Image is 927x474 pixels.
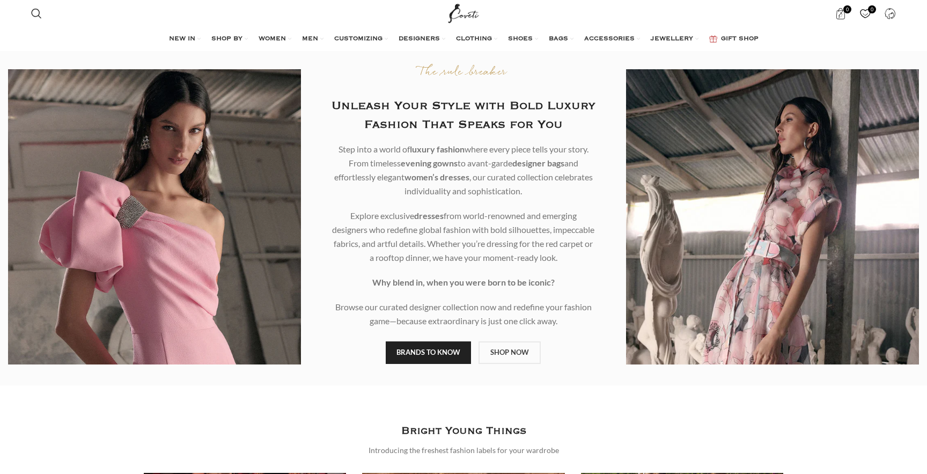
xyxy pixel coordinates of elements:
[549,28,573,50] a: BAGS
[479,341,541,364] a: SHOP NOW
[372,277,555,287] strong: Why blend in, when you were born to be iconic?
[508,28,538,50] a: SHOES
[456,28,497,50] a: CLOTHING
[401,423,526,440] h3: Bright Young Things
[651,28,698,50] a: JEWELLERY
[332,300,594,328] p: Browse our curated designer collection now and redefine your fashion game—because extraordinary i...
[508,35,533,43] span: SHOES
[317,65,610,81] p: The rule breaker
[709,28,759,50] a: GIFT SHOP
[169,28,201,50] a: NEW IN
[456,35,492,43] span: CLOTHING
[549,35,568,43] span: BAGS
[651,35,693,43] span: JEWELLERY
[855,3,877,24] div: My Wishlist
[169,35,195,43] span: NEW IN
[211,35,242,43] span: SHOP BY
[721,35,759,43] span: GIFT SHOP
[414,210,444,221] b: dresses
[399,28,445,50] a: DESIGNERS
[26,3,47,24] a: Search
[332,142,594,198] p: Step into a world of where every piece tells your story. From timeless to avant-garde and effortl...
[512,158,564,168] b: designer bags
[334,35,382,43] span: CUSTOMIZING
[332,209,594,265] p: Explore exclusive from world-renowned and emerging designers who redefine global fashion with bol...
[334,28,388,50] a: CUSTOMIZING
[259,35,286,43] span: WOMEN
[399,35,440,43] span: DESIGNERS
[830,3,852,24] a: 0
[410,144,465,154] b: luxury fashion
[259,28,291,50] a: WOMEN
[386,341,471,364] a: BRANDS TO KNOW
[855,3,877,24] a: 0
[302,35,318,43] span: MEN
[26,28,901,50] div: Main navigation
[369,444,559,456] div: Introducing the freshest fashion labels for your wardrobe
[401,158,458,168] b: evening gowns
[302,28,323,50] a: MEN
[709,35,717,42] img: GiftBag
[446,8,482,17] a: Site logo
[843,5,851,13] span: 0
[584,35,635,43] span: ACCESSORIES
[211,28,248,50] a: SHOP BY
[868,5,876,13] span: 0
[584,28,640,50] a: ACCESSORIES
[317,97,610,134] h2: Unleash Your Style with Bold Luxury Fashion That Speaks for You
[404,172,469,182] b: women’s dresses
